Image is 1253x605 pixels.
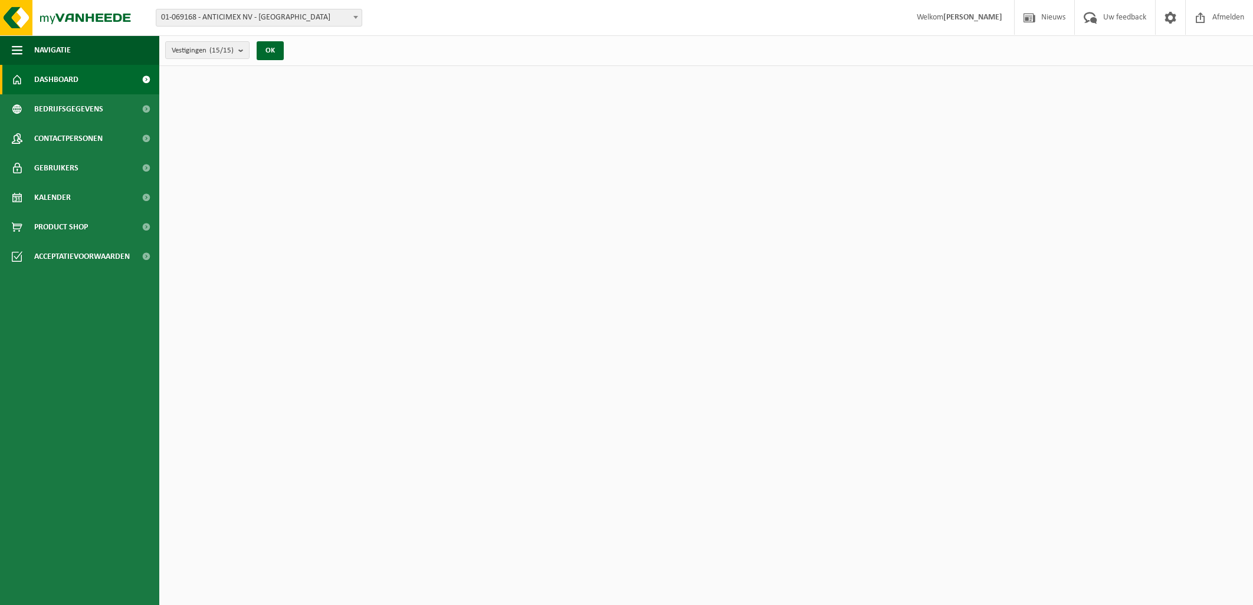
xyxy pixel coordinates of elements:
count: (15/15) [209,47,234,54]
span: Contactpersonen [34,124,103,153]
span: Dashboard [34,65,78,94]
span: Kalender [34,183,71,212]
span: Acceptatievoorwaarden [34,242,130,271]
span: Bedrijfsgegevens [34,94,103,124]
strong: [PERSON_NAME] [943,13,1002,22]
span: 01-069168 - ANTICIMEX NV - ROESELARE [156,9,362,27]
button: OK [257,41,284,60]
span: Navigatie [34,35,71,65]
button: Vestigingen(15/15) [165,41,250,59]
span: Product Shop [34,212,88,242]
span: Gebruikers [34,153,78,183]
span: Vestigingen [172,42,234,60]
span: 01-069168 - ANTICIMEX NV - ROESELARE [156,9,362,26]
